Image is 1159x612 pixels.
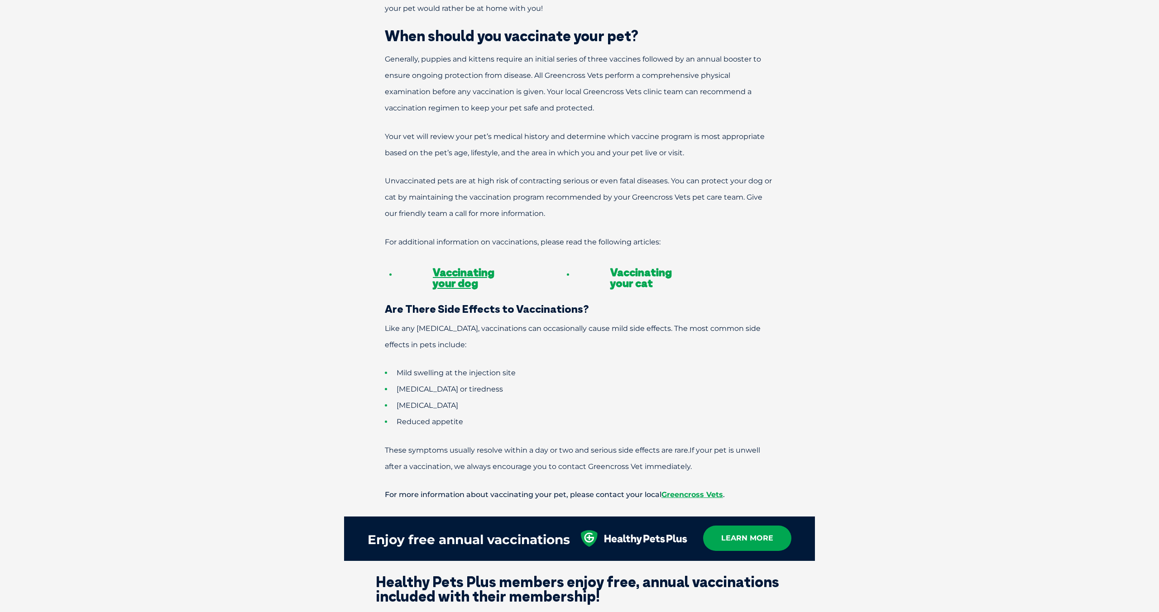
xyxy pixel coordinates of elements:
[661,490,723,499] a: Greencross Vets
[433,265,494,290] a: Vaccinating your dog
[353,29,806,43] h2: When should you vaccinate your pet?
[385,177,772,218] span: Unvaccinated pets are at high risk of contracting serious or even fatal diseases. You can protect...
[610,265,672,290] a: Vaccinating your cat
[368,526,570,554] div: Enjoy free annual vaccinations
[385,302,589,316] span: Are There Side Effects to Vaccinations?
[385,132,765,157] span: Your vet will review your pet’s medical history and determine which vaccine program is most appro...
[579,530,687,547] img: healthy-pets-plus.svg
[703,526,791,551] a: learn more
[385,324,761,349] span: Like any [MEDICAL_DATA], vaccinations can occasionally cause mild side effects. The most common s...
[385,446,760,471] span: If your pet is unwell after a vaccination, we always encourage you to contact Greencross Vet imme...
[353,487,806,503] p: For more information about vaccinating your pet, please contact your local .
[397,417,463,426] span: Reduced appetite
[344,574,815,603] h2: Healthy Pets Plus members enjoy free, annual vaccinations included with their membership!
[397,401,458,410] span: [MEDICAL_DATA]
[385,55,761,112] span: Generally, puppies and kittens require an initial series of three vaccines followed by an annual ...
[385,238,661,246] span: For additional information on vaccinations, please read the following articles:
[397,368,516,377] span: Mild swelling at the injection site
[397,385,503,393] span: [MEDICAL_DATA] or tiredness
[385,446,690,454] span: These symptoms usually resolve within a day or two and serious side effects are rare.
